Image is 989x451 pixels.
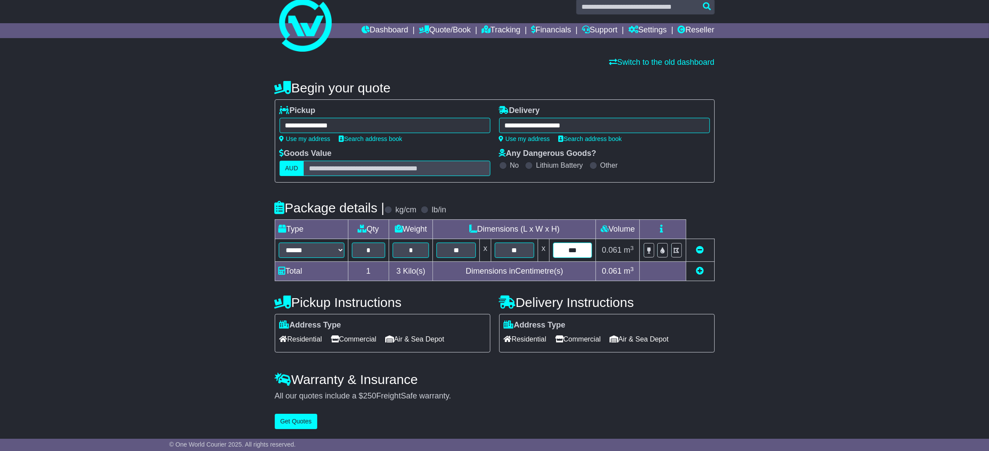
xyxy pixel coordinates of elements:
span: Residential [504,332,546,346]
a: Financials [531,23,571,38]
h4: Begin your quote [275,81,715,95]
span: m [624,246,634,254]
a: Use my address [499,135,550,142]
td: Type [275,220,348,239]
a: Use my address [280,135,330,142]
td: Dimensions (L x W x H) [433,220,596,239]
a: Reseller [677,23,714,38]
td: x [538,239,549,262]
td: 1 [348,262,389,281]
label: Delivery [499,106,540,116]
td: Total [275,262,348,281]
span: © One World Courier 2025. All rights reserved. [169,441,296,448]
td: Volume [596,220,640,239]
label: Address Type [504,321,566,330]
sup: 3 [631,245,634,251]
a: Dashboard [362,23,408,38]
label: Other [600,161,618,169]
h4: Delivery Instructions [499,295,715,310]
span: m [624,267,634,275]
a: Settings [628,23,667,38]
button: Get Quotes [275,414,318,429]
div: All our quotes include a $ FreightSafe warranty. [275,391,715,401]
a: Switch to the old dashboard [609,58,714,67]
label: lb/in [432,205,446,215]
td: Weight [389,220,433,239]
td: Qty [348,220,389,239]
span: 3 [396,267,401,275]
label: kg/cm [395,205,416,215]
label: Lithium Battery [536,161,583,169]
td: x [480,239,491,262]
a: Search address book [559,135,622,142]
h4: Package details | [275,201,385,215]
span: Commercial [555,332,601,346]
a: Tracking [482,23,520,38]
a: Quote/Book [419,23,471,38]
label: Goods Value [280,149,332,159]
span: 0.061 [602,246,622,254]
a: Support [582,23,617,38]
label: Pickup [280,106,315,116]
span: Air & Sea Depot [610,332,669,346]
td: Dimensions in Centimetre(s) [433,262,596,281]
span: Commercial [331,332,376,346]
label: No [510,161,519,169]
span: 250 [363,391,376,400]
a: Search address book [339,135,402,142]
label: Any Dangerous Goods? [499,149,596,159]
a: Add new item [696,267,704,275]
h4: Pickup Instructions [275,295,490,310]
label: AUD [280,161,304,176]
span: 0.061 [602,267,622,275]
h4: Warranty & Insurance [275,372,715,387]
label: Address Type [280,321,341,330]
td: Kilo(s) [389,262,433,281]
sup: 3 [631,266,634,272]
span: Residential [280,332,322,346]
a: Remove this item [696,246,704,254]
span: Air & Sea Depot [385,332,444,346]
